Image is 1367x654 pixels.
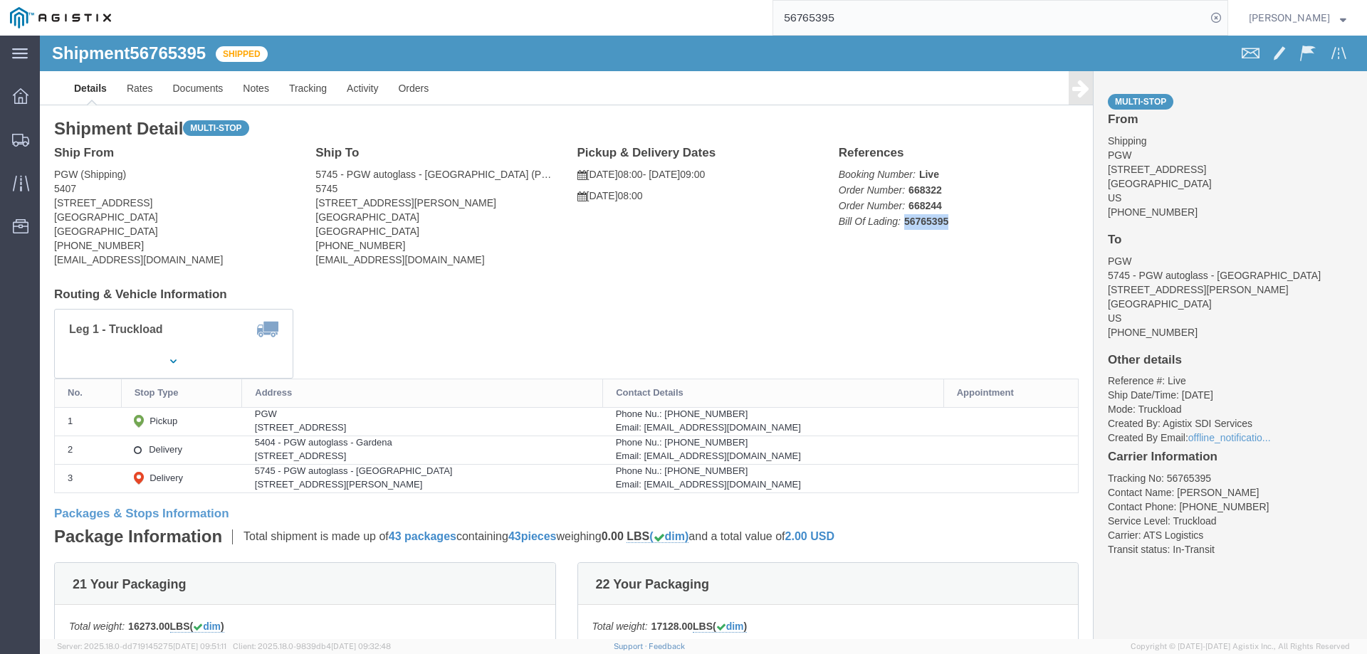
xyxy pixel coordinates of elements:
[1131,640,1350,653] span: Copyright © [DATE]-[DATE] Agistix Inc., All Rights Reserved
[649,642,685,650] a: Feedback
[1249,10,1330,26] span: Jesse Jordan
[773,1,1206,35] input: Search for shipment number, reference number
[614,642,649,650] a: Support
[57,642,226,650] span: Server: 2025.18.0-dd719145275
[1248,9,1347,26] button: [PERSON_NAME]
[331,642,391,650] span: [DATE] 09:32:48
[10,7,111,28] img: logo
[173,642,226,650] span: [DATE] 09:51:11
[233,642,391,650] span: Client: 2025.18.0-9839db4
[40,36,1367,639] iframe: FS Legacy Container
